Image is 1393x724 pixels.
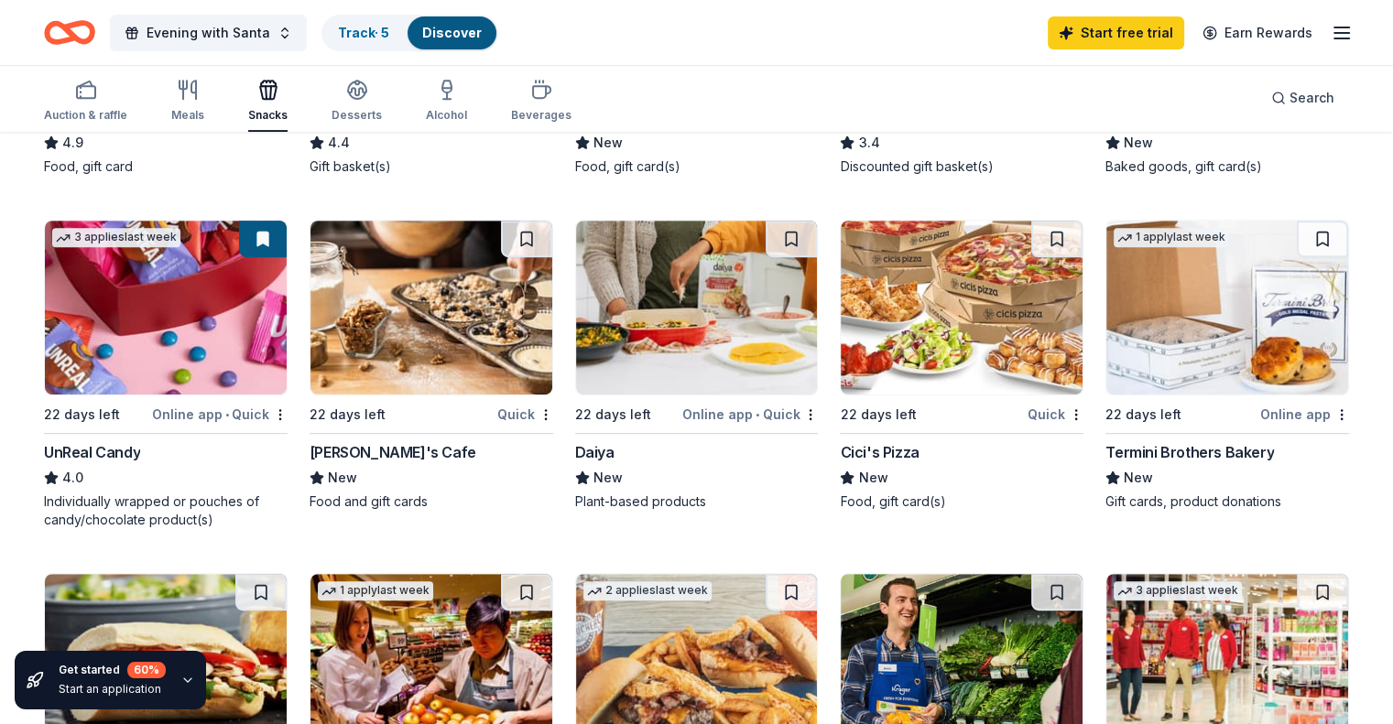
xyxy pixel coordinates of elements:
[1048,16,1184,49] a: Start free trial
[840,492,1083,511] div: Food, gift card(s)
[593,132,623,154] span: New
[497,403,553,426] div: Quick
[171,71,204,132] button: Meals
[332,71,382,132] button: Desserts
[310,157,553,176] div: Gift basket(s)
[321,15,498,51] button: Track· 5Discover
[1114,581,1242,600] div: 3 applies last week
[1106,221,1348,394] img: Image for Termini Brothers Bakery
[840,441,919,463] div: Cici's Pizza
[127,662,166,678] div: 60 %
[426,108,467,123] div: Alcohol
[426,71,467,132] button: Alcohol
[1124,467,1153,489] span: New
[422,25,482,40] a: Discover
[1105,404,1181,426] div: 22 days left
[1260,403,1349,426] div: Online app
[575,441,615,463] div: Daiya
[44,108,127,123] div: Auction & raffle
[44,157,288,176] div: Food, gift card
[682,403,818,426] div: Online app Quick
[147,22,270,44] span: Evening with Santa
[44,404,120,426] div: 22 days left
[858,132,879,154] span: 3.4
[511,108,571,123] div: Beverages
[310,492,553,511] div: Food and gift cards
[310,221,552,394] img: Image for Mimi's Cafe
[1105,157,1349,176] div: Baked goods, gift card(s)
[152,403,288,426] div: Online app Quick
[225,407,229,422] span: •
[1105,220,1349,511] a: Image for Termini Brothers Bakery1 applylast week22 days leftOnline appTermini Brothers BakeryNew...
[575,404,651,426] div: 22 days left
[310,404,386,426] div: 22 days left
[576,221,818,394] img: Image for Daiya
[59,682,166,697] div: Start an application
[59,662,166,678] div: Get started
[110,15,307,51] button: Evening with Santa
[575,157,819,176] div: Food, gift card(s)
[44,441,140,463] div: UnReal Candy
[1257,80,1349,116] button: Search
[1028,403,1083,426] div: Quick
[248,108,288,123] div: Snacks
[62,467,83,489] span: 4.0
[1192,16,1323,49] a: Earn Rewards
[593,467,623,489] span: New
[858,467,887,489] span: New
[44,220,288,529] a: Image for UnReal Candy3 applieslast week22 days leftOnline app•QuickUnReal Candy4.0Individually w...
[328,132,350,154] span: 4.4
[841,221,1083,394] img: Image for Cici's Pizza
[840,220,1083,511] a: Image for Cici's Pizza22 days leftQuickCici's PizzaNewFood, gift card(s)
[575,220,819,511] a: Image for Daiya22 days leftOnline app•QuickDaiyaNewPlant-based products
[511,71,571,132] button: Beverages
[44,11,95,54] a: Home
[44,71,127,132] button: Auction & raffle
[1124,132,1153,154] span: New
[840,404,916,426] div: 22 days left
[44,492,288,529] div: Individually wrapped or pouches of candy/chocolate product(s)
[310,220,553,511] a: Image for Mimi's Cafe22 days leftQuick[PERSON_NAME]'s CafeNewFood and gift cards
[62,132,83,154] span: 4.9
[332,108,382,123] div: Desserts
[1114,228,1229,247] div: 1 apply last week
[328,467,357,489] span: New
[310,441,476,463] div: [PERSON_NAME]'s Cafe
[45,221,287,394] img: Image for UnReal Candy
[575,492,819,511] div: Plant-based products
[1105,492,1349,511] div: Gift cards, product donations
[1105,441,1274,463] div: Termini Brothers Bakery
[756,407,759,422] span: •
[248,71,288,132] button: Snacks
[171,108,204,123] div: Meals
[52,228,180,247] div: 3 applies last week
[840,157,1083,176] div: Discounted gift basket(s)
[1290,87,1334,109] span: Search
[318,581,433,600] div: 1 apply last week
[338,25,389,40] a: Track· 5
[583,581,712,600] div: 2 applies last week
